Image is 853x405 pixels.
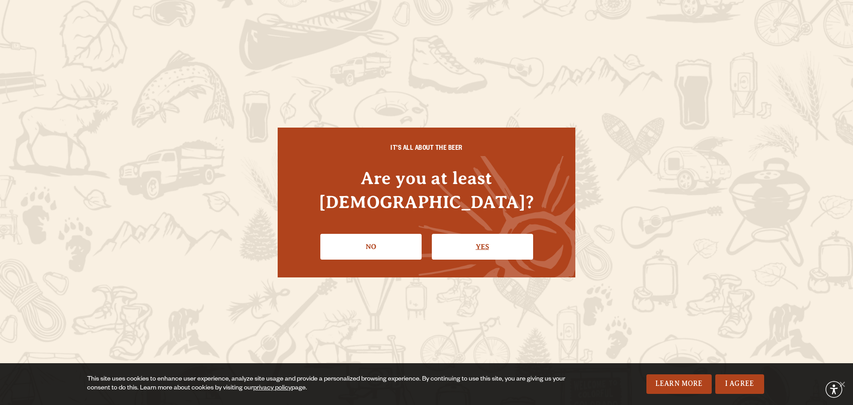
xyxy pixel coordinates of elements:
[646,374,712,394] a: Learn More
[295,145,558,153] h6: IT'S ALL ABOUT THE BEER
[715,374,764,394] a: I Agree
[253,385,291,392] a: privacy policy
[295,166,558,213] h4: Are you at least [DEMOGRAPHIC_DATA]?
[432,234,533,260] a: Confirm I'm 21 or older
[320,234,422,260] a: No
[87,375,572,393] div: This site uses cookies to enhance user experience, analyze site usage and provide a personalized ...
